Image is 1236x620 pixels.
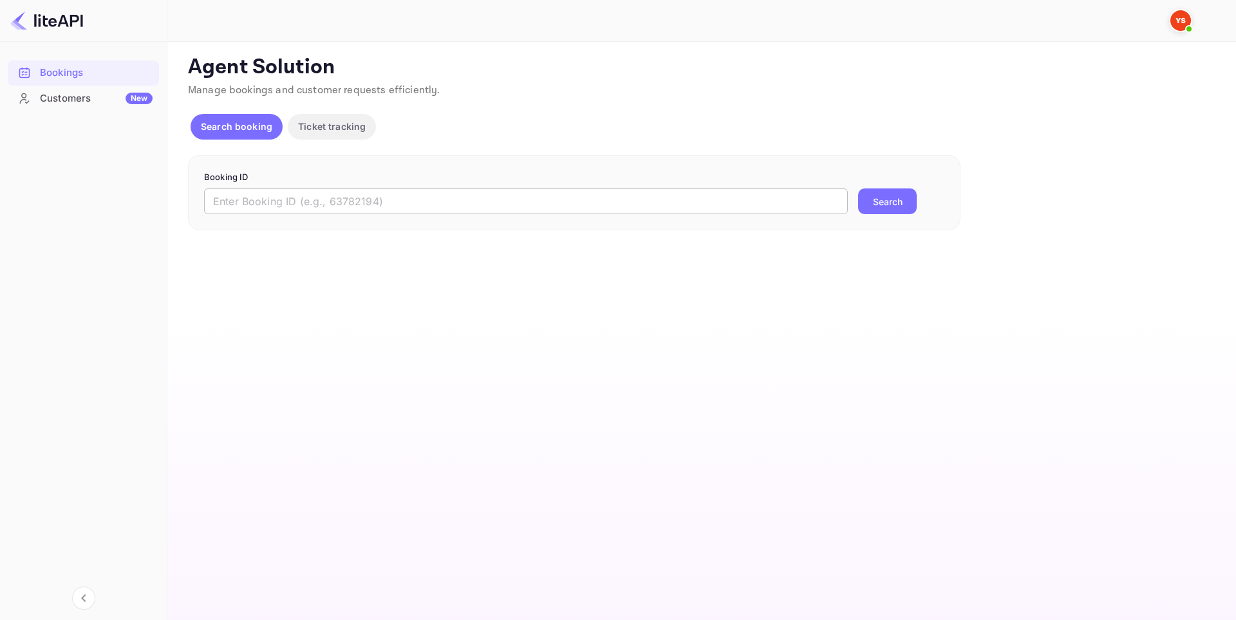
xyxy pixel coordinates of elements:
div: CustomersNew [8,86,159,111]
p: Search booking [201,120,272,133]
button: Collapse navigation [72,587,95,610]
a: CustomersNew [8,86,159,110]
img: LiteAPI logo [10,10,83,31]
div: Bookings [8,60,159,86]
p: Ticket tracking [298,120,366,133]
div: Bookings [40,66,153,80]
p: Agent Solution [188,55,1213,80]
input: Enter Booking ID (e.g., 63782194) [204,188,848,214]
img: Yandex Support [1170,10,1191,31]
div: New [126,93,153,104]
a: Bookings [8,60,159,84]
span: Manage bookings and customer requests efficiently. [188,84,440,97]
p: Booking ID [204,171,944,184]
div: Customers [40,91,153,106]
button: Search [858,188,917,214]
